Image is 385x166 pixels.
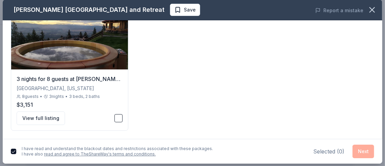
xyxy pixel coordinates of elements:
[11,8,128,69] img: 3 nights for 8 guests at Downing Mountain Lodge
[22,94,39,99] span: 8 guests
[17,75,123,83] div: 3 nights for 8 guests at [PERSON_NAME][GEOGRAPHIC_DATA]
[184,6,196,14] span: Save
[313,147,344,155] div: Selected ( 0 )
[65,94,68,99] div: •
[69,94,100,99] div: 3 beds, 2 baths
[44,151,156,157] a: read and agree to TheShareWay's terms and conditions.
[17,101,123,109] div: $3,151
[17,84,123,92] div: [GEOGRAPHIC_DATA], [US_STATE]
[14,4,165,15] div: [PERSON_NAME] [GEOGRAPHIC_DATA] and Retreat
[40,94,42,99] div: •
[22,146,213,157] div: I have read and understand the blackout dates and restrictions associated with these packages. I ...
[170,4,200,16] button: Save
[315,6,363,15] button: Report a mistake
[17,111,65,125] button: View full listing
[49,94,64,99] span: 3 nights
